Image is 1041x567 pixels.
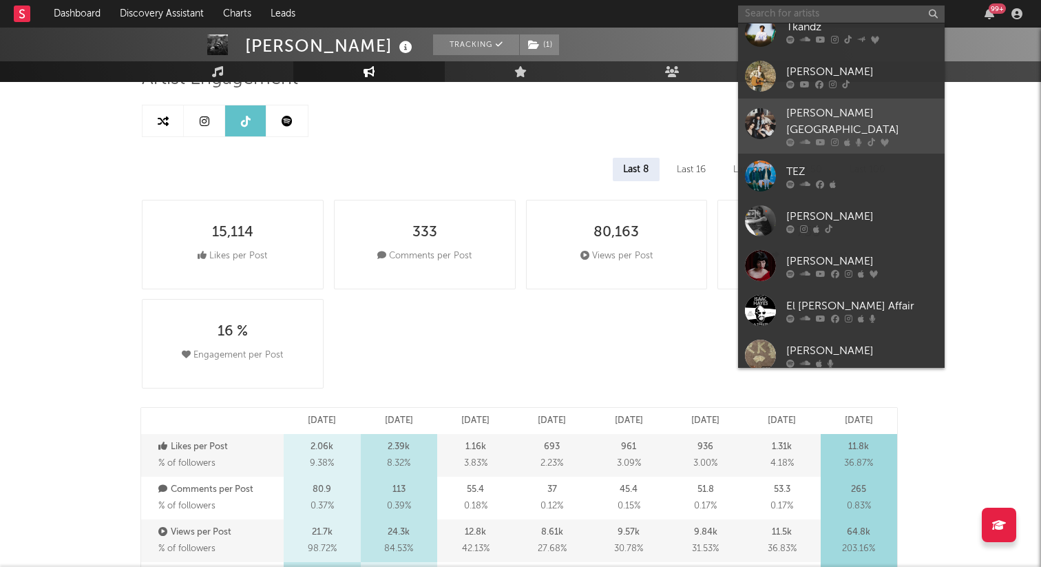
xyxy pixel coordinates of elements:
[613,158,660,181] div: Last 8
[786,298,938,314] div: El [PERSON_NAME] Affair
[738,288,945,333] a: El [PERSON_NAME] Affair
[387,455,410,472] span: 8.32 %
[313,482,331,498] p: 80.9
[462,541,490,557] span: 42.13 %
[985,8,994,19] button: 99+
[158,502,215,511] span: % of followers
[245,34,416,57] div: [PERSON_NAME]
[842,541,875,557] span: 203.16 %
[697,439,713,455] p: 936
[614,541,643,557] span: 30.78 %
[694,498,717,515] span: 0.17 %
[519,34,560,55] span: ( 1 )
[786,208,938,225] div: [PERSON_NAME]
[377,248,472,265] div: Comments per Post
[851,482,866,498] p: 265
[412,225,437,241] div: 333
[847,524,870,541] p: 64.8k
[465,439,486,455] p: 1.16k
[158,482,280,498] p: Comments per Post
[311,498,334,515] span: 0.37 %
[738,333,945,378] a: [PERSON_NAME]
[847,498,871,515] span: 0.83 %
[538,541,567,557] span: 27.68 %
[384,541,413,557] span: 84.53 %
[768,413,796,429] p: [DATE]
[770,498,793,515] span: 0.17 %
[770,455,794,472] span: 4.18 %
[738,99,945,154] a: [PERSON_NAME][GEOGRAPHIC_DATA]
[385,413,413,429] p: [DATE]
[738,243,945,288] a: [PERSON_NAME]
[848,439,869,455] p: 11.8k
[693,455,717,472] span: 3.00 %
[467,482,484,498] p: 55.4
[692,541,719,557] span: 31.53 %
[158,524,280,541] p: Views per Post
[387,498,411,515] span: 0.39 %
[520,34,559,55] button: (1)
[547,482,557,498] p: 37
[540,498,563,515] span: 0.12 %
[464,455,487,472] span: 3.83 %
[312,524,333,541] p: 21.7k
[694,524,717,541] p: 9.84k
[464,498,487,515] span: 0.18 %
[308,413,336,429] p: [DATE]
[433,34,519,55] button: Tracking
[989,3,1006,14] div: 99 +
[738,198,945,243] a: [PERSON_NAME]
[691,413,719,429] p: [DATE]
[392,482,406,498] p: 113
[311,439,333,455] p: 2.06k
[212,225,253,241] div: 15,114
[666,158,716,181] div: Last 16
[786,163,938,180] div: TEZ
[772,524,792,541] p: 11.5k
[142,71,298,87] span: Artist Engagement
[158,544,215,553] span: % of followers
[310,455,334,472] span: 9.38 %
[786,105,938,138] div: [PERSON_NAME][GEOGRAPHIC_DATA]
[618,498,640,515] span: 0.15 %
[465,524,486,541] p: 12.8k
[580,248,653,265] div: Views per Post
[738,54,945,99] a: [PERSON_NAME]
[738,9,945,54] a: Tkandz
[461,413,490,429] p: [DATE]
[541,524,563,541] p: 8.61k
[618,524,640,541] p: 9.57k
[620,482,638,498] p: 45.4
[617,455,641,472] span: 3.09 %
[593,225,639,241] div: 80,163
[388,524,410,541] p: 24.3k
[786,253,938,269] div: [PERSON_NAME]
[615,413,643,429] p: [DATE]
[198,248,267,265] div: Likes per Post
[723,158,774,181] div: Last 24
[158,439,280,455] p: Likes per Post
[308,541,337,557] span: 98.72 %
[621,439,636,455] p: 961
[540,455,563,472] span: 2.23 %
[538,413,566,429] p: [DATE]
[388,439,410,455] p: 2.39k
[544,439,560,455] p: 693
[182,347,283,364] div: Engagement per Post
[786,19,938,35] div: Tkandz
[768,541,797,557] span: 36.83 %
[786,63,938,80] div: [PERSON_NAME]
[697,482,714,498] p: 51.8
[738,154,945,198] a: TEZ
[845,413,873,429] p: [DATE]
[786,342,938,359] div: [PERSON_NAME]
[738,6,945,23] input: Search for artists
[218,324,248,340] div: 16 %
[772,439,792,455] p: 1.31k
[158,459,215,468] span: % of followers
[844,455,873,472] span: 36.87 %
[774,482,790,498] p: 53.3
